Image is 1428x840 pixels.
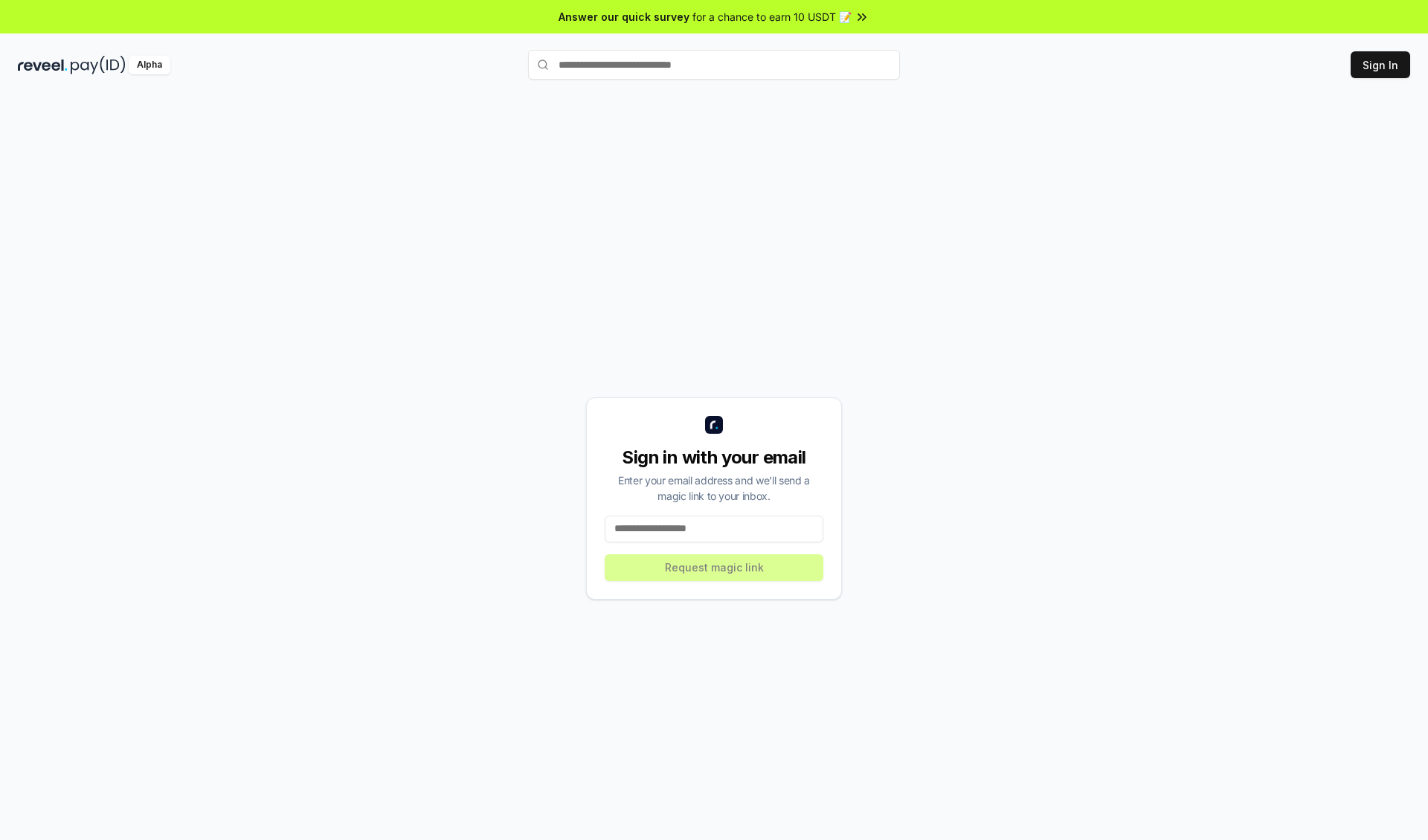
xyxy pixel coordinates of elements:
button: Sign In [1351,51,1410,78]
img: pay_id [71,56,126,74]
span: for a chance to earn 10 USDT 📝 [692,9,852,25]
span: Answer our quick survey [559,9,689,25]
div: Alpha [129,56,170,74]
div: Sign in with your email [605,446,823,469]
img: logo_small [705,416,723,434]
div: Enter your email address and we’ll send a magic link to your inbox. [605,472,823,504]
img: reveel_dark [18,56,68,74]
